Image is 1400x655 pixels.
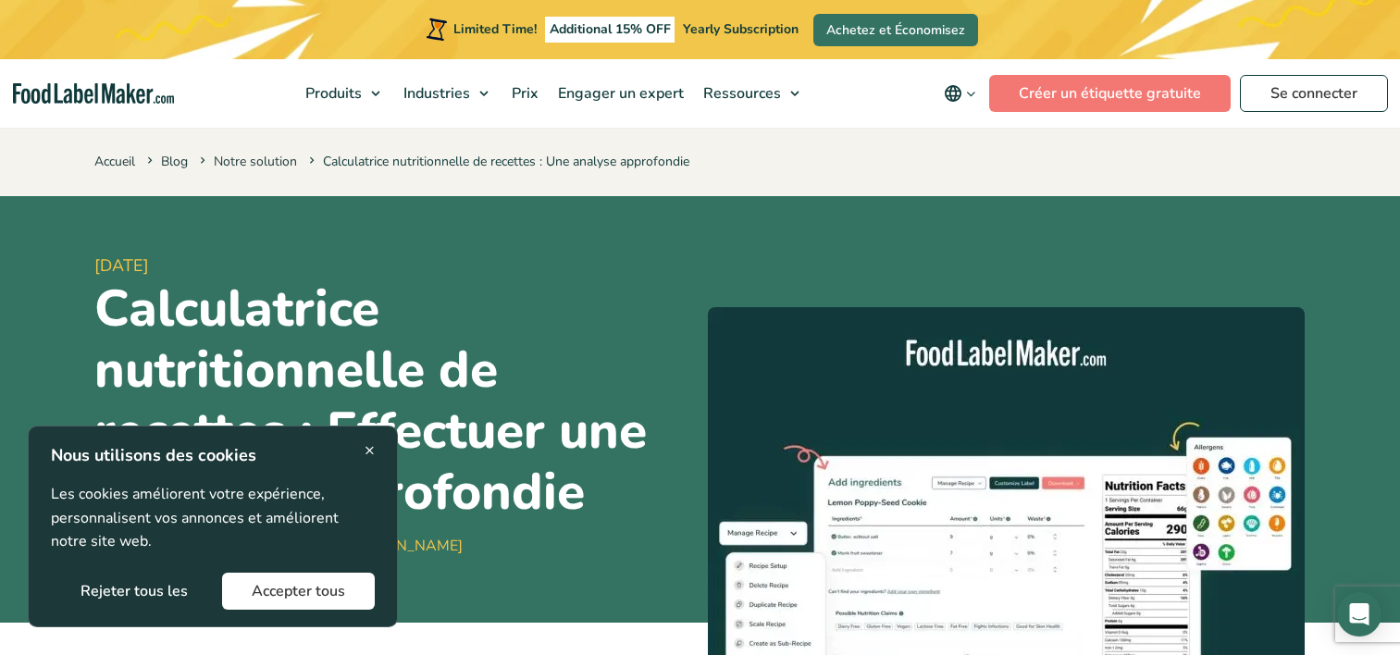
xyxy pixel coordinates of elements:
a: Prix [502,59,544,128]
a: Produits [296,59,390,128]
a: Accueil [94,153,135,170]
a: Achetez et Économisez [813,14,978,46]
span: Limited Time! [453,20,537,38]
span: Industries [398,83,472,104]
a: Se connecter [1240,75,1388,112]
span: × [365,438,375,463]
span: Calculatrice nutritionnelle de recettes : Une analyse approfondie [305,153,689,170]
button: Rejeter tous les [51,573,217,610]
span: Additional 15% OFF [545,17,675,43]
span: Ressources [698,83,783,104]
span: Prix [506,83,540,104]
a: Notre solution [214,153,297,170]
span: Engager un expert [552,83,686,104]
strong: Nous utilisons des cookies [51,444,256,466]
div: Open Intercom Messenger [1337,592,1381,636]
button: Accepter tous [222,573,375,610]
h1: Calculatrice nutritionnelle de recettes : Effectuer une analyse approfondie [94,278,693,523]
span: [DATE] [94,253,693,278]
a: Industries [394,59,498,128]
a: Créer un étiquette gratuite [989,75,1231,112]
a: Blog [161,153,188,170]
span: Produits [300,83,364,104]
a: Ressources [694,59,809,128]
span: Yearly Subscription [683,20,799,38]
p: Les cookies améliorent votre expérience, personnalisent vos annonces et améliorent notre site web. [51,483,375,554]
a: Engager un expert [549,59,689,128]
